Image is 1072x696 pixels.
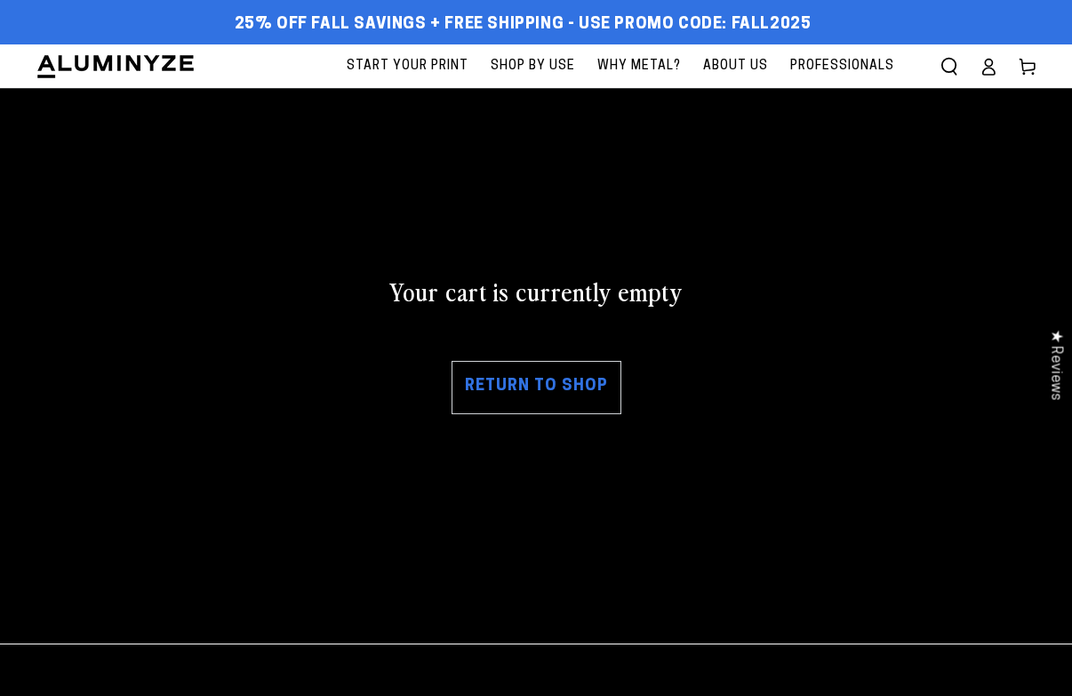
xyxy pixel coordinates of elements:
span: Why Metal? [597,55,681,77]
span: Start Your Print [347,55,468,77]
a: Start Your Print [338,44,477,88]
span: Professionals [790,55,894,77]
a: Shop By Use [482,44,584,88]
summary: Search our site [930,47,969,86]
h2: Your cart is currently empty [36,275,1036,307]
a: About Us [694,44,777,88]
a: Return to shop [452,361,621,414]
span: Shop By Use [491,55,575,77]
img: Aluminyze [36,53,196,80]
span: 25% off FALL Savings + Free Shipping - Use Promo Code: FALL2025 [235,15,812,35]
span: About Us [703,55,768,77]
a: Why Metal? [588,44,690,88]
div: Click to open Judge.me floating reviews tab [1038,316,1072,414]
a: Professionals [781,44,903,88]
